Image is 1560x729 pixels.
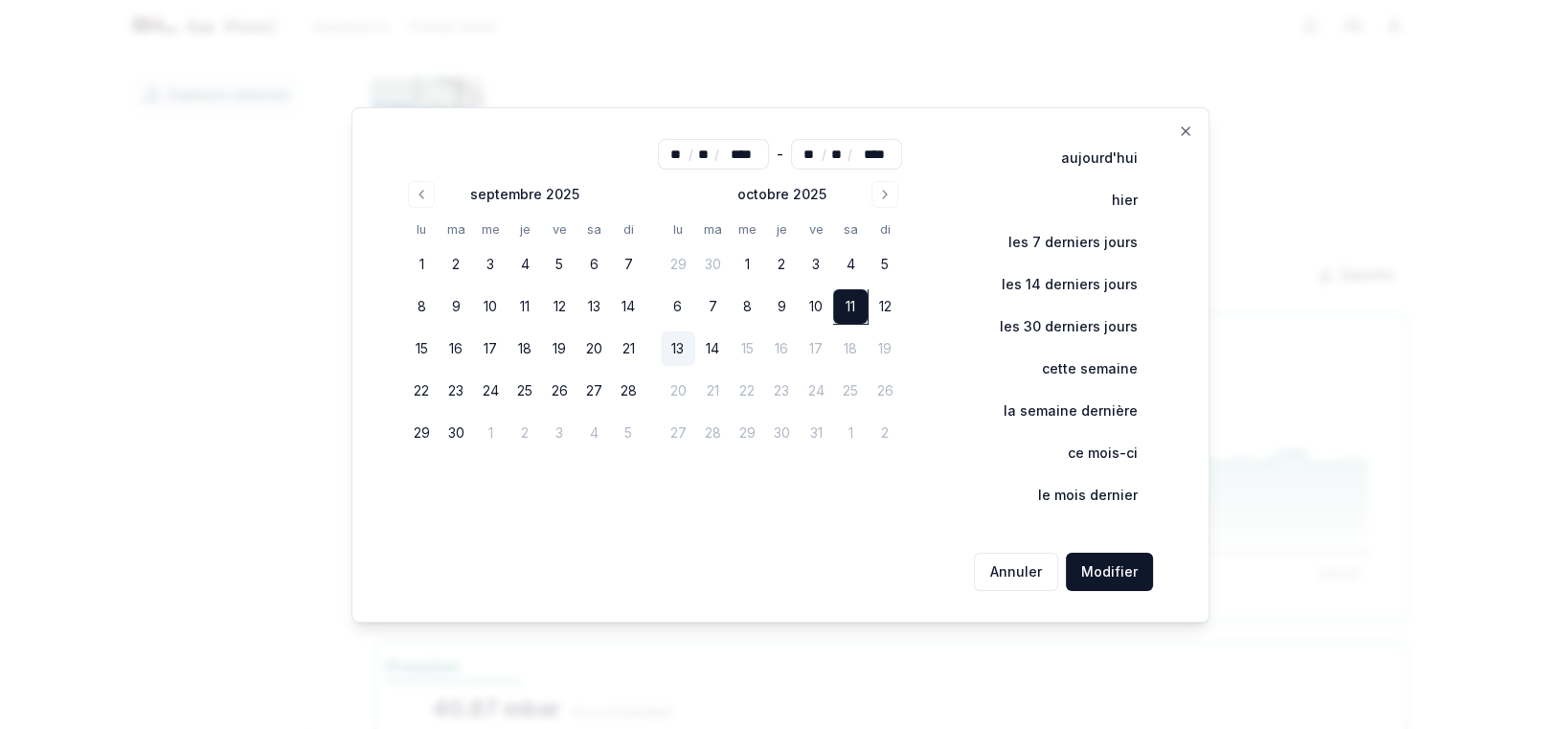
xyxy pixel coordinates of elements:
button: 14 [695,331,730,366]
th: samedi [577,219,611,239]
button: 18 [508,331,542,366]
button: 28 [611,374,645,408]
th: lundi [661,219,695,239]
span: / [714,145,719,164]
button: 26 [542,374,577,408]
button: 22 [404,374,439,408]
button: 12 [542,289,577,324]
button: 21 [611,331,645,366]
button: 25 [508,374,542,408]
button: les 14 derniers jours [961,265,1153,304]
div: octobre 2025 [736,185,825,204]
button: 29 [661,247,695,282]
button: les 30 derniers jours [960,308,1153,346]
button: 6 [661,289,695,324]
th: mardi [695,219,730,239]
button: 5 [542,247,577,282]
button: le mois dernier [998,476,1153,514]
div: septembre 2025 [470,185,579,204]
button: 11 [833,289,868,324]
button: 6 [577,247,611,282]
button: 13 [577,289,611,324]
button: aujourd'hui [1021,139,1153,177]
th: jeudi [764,219,799,239]
div: - [777,139,783,170]
button: Annuler [974,553,1058,591]
button: 13 [661,331,695,366]
button: 3 [473,247,508,282]
button: 9 [439,289,473,324]
th: jeudi [508,219,542,239]
button: 9 [764,289,799,324]
button: 4 [508,247,542,282]
span: / [822,145,826,164]
button: 8 [404,289,439,324]
span: / [848,145,852,164]
button: hier [1072,181,1153,219]
th: lundi [404,219,439,239]
button: 29 [404,416,439,450]
th: vendredi [542,219,577,239]
button: 20 [577,331,611,366]
button: la semaine dernière [963,392,1153,430]
button: 30 [439,416,473,450]
th: vendredi [799,219,833,239]
button: 14 [611,289,645,324]
button: ce mois-ci [1028,434,1153,472]
th: mardi [439,219,473,239]
button: 5 [611,416,645,450]
button: 10 [473,289,508,324]
button: 27 [577,374,611,408]
button: Go to next month [871,181,898,208]
button: 1 [730,247,764,282]
span: / [689,145,693,164]
th: dimanche [868,219,902,239]
button: les 7 derniers jours [968,223,1153,262]
button: 30 [695,247,730,282]
button: Go to previous month [408,181,435,208]
button: 2 [764,247,799,282]
button: 7 [611,247,645,282]
button: cette semaine [1002,350,1153,388]
button: 24 [473,374,508,408]
button: 17 [473,331,508,366]
button: 16 [439,331,473,366]
button: 2 [508,416,542,450]
th: mercredi [730,219,764,239]
button: 1 [404,247,439,282]
button: 10 [799,289,833,324]
th: dimanche [611,219,645,239]
button: 12 [868,289,902,324]
button: 3 [799,247,833,282]
button: 11 [508,289,542,324]
button: 2 [439,247,473,282]
button: 23 [439,374,473,408]
th: samedi [833,219,868,239]
button: 4 [833,247,868,282]
button: 7 [695,289,730,324]
button: 19 [542,331,577,366]
button: 4 [577,416,611,450]
th: mercredi [473,219,508,239]
button: 8 [730,289,764,324]
button: 1 [473,416,508,450]
button: 15 [404,331,439,366]
button: 5 [868,247,902,282]
button: Modifier [1066,553,1153,591]
button: 3 [542,416,577,450]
